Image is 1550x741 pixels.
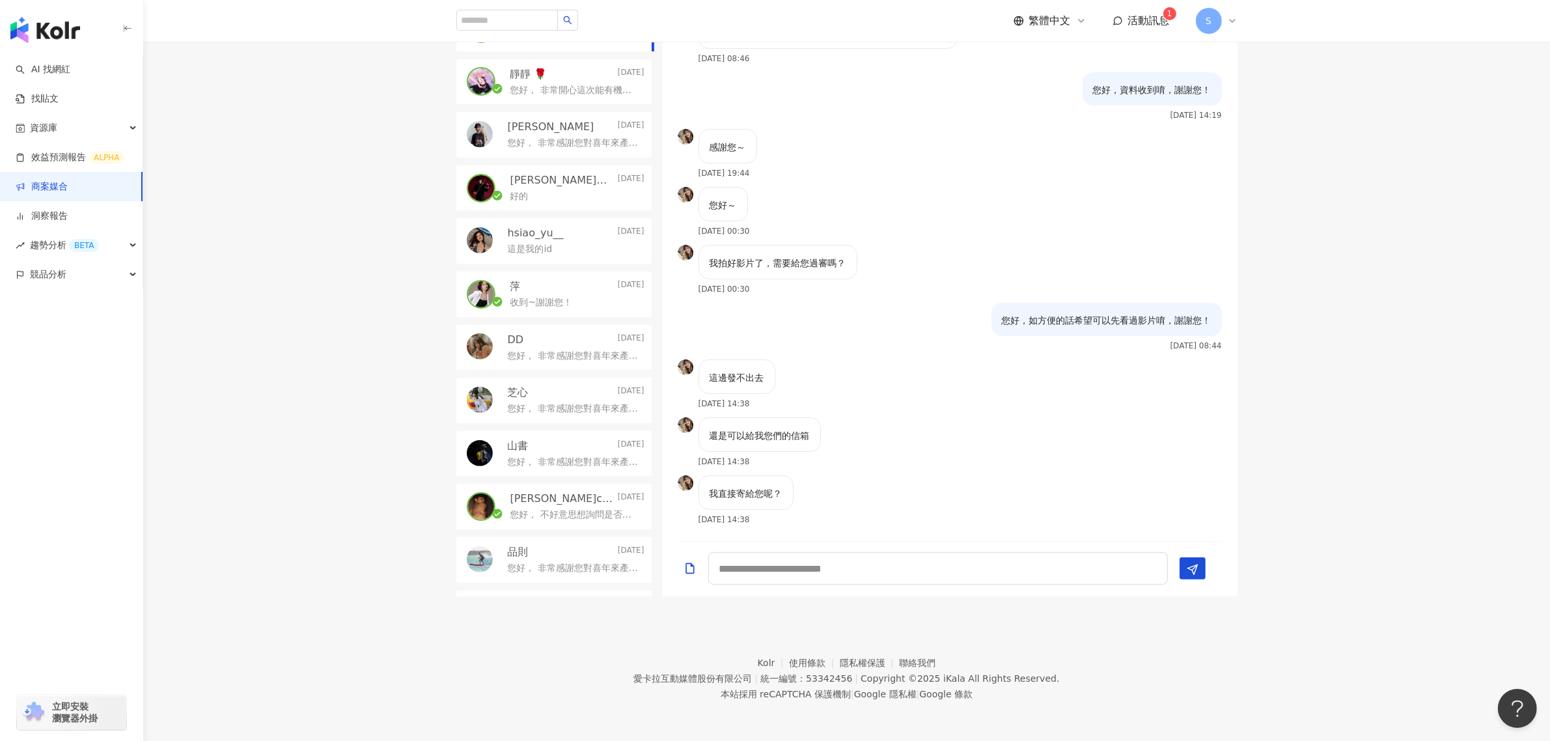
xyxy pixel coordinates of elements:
img: KOL Avatar [467,440,493,466]
p: [DATE] 00:30 [699,227,750,236]
p: [DATE] [618,120,644,134]
img: KOL Avatar [467,546,493,572]
a: Google 條款 [919,689,973,699]
img: KOL Avatar [678,359,693,375]
button: Add a file [684,553,697,583]
p: [DATE] 08:44 [1170,341,1222,350]
span: 活動訊息 [1128,14,1170,27]
p: [DATE] [618,333,644,347]
iframe: Help Scout Beacon - Open [1498,689,1537,728]
img: KOL Avatar [467,121,493,147]
div: Copyright © 2025 All Rights Reserved. [861,673,1059,684]
p: 您好， 非常感謝您對喜年來產品的支持與喜愛！經評估後，認為您的形象及發佈內容符合減糖蛋捲的產品訴求，有意願與您進行進一步的合作。 然而在確認合作前，想先與您確認是否知道此次合作為「無酬互惠」的呢... [508,137,639,150]
span: | [855,673,858,684]
span: 1 [1167,9,1172,18]
p: 還是可以給我您們的信箱 [710,428,810,443]
p: [DATE] [618,492,644,506]
span: rise [16,241,25,250]
img: KOL Avatar [678,187,693,203]
p: [DATE] 14:38 [699,515,750,524]
p: DD [508,333,524,347]
p: hsiao_yu__ [508,226,564,240]
img: KOL Avatar [678,475,693,491]
p: 您好， 非常開心這次能有機會與您合作，為安排商品寄送事宜，需再麻煩您協助確認以下資訊： 1. 收件人姓名：[PERSON_NAME]2. 收件人電話：[PHONE_NUMBER] 3. 收件人地... [510,84,639,97]
p: 山書 [508,439,529,453]
img: KOL Avatar [468,281,494,307]
a: chrome extension立即安裝 瀏覽器外掛 [17,695,126,730]
p: [DATE] [618,67,644,81]
a: iKala [943,673,965,684]
img: KOL Avatar [467,333,493,359]
a: Google 隱私權 [854,689,917,699]
p: 您好～ [710,198,737,212]
p: 我直接寄給您呢？ [710,486,782,501]
span: search [563,16,572,25]
span: | [754,673,758,684]
p: 您好， 不好意思想詢問是否有地址可以收貨呢，謝謝您！ [510,509,639,522]
span: 繁體中文 [1029,14,1071,28]
img: KOL Avatar [468,494,494,520]
p: 這是我的id [508,243,553,256]
button: Send [1180,557,1206,580]
img: KOL Avatar [467,227,493,253]
img: KOL Avatar [467,387,493,413]
a: 聯絡我們 [899,658,935,668]
p: 您好，如方便的話希望可以先看過影片唷，謝謝您！ [1002,313,1211,328]
p: [DATE] 19:44 [699,169,750,178]
img: logo [10,17,80,43]
p: 這邊發不出去 [710,370,764,385]
img: KOL Avatar [678,245,693,260]
span: | [851,689,854,699]
img: KOL Avatar [678,417,693,433]
p: [DATE] [618,545,644,559]
p: [DATE] [618,173,644,188]
div: BETA [69,239,99,252]
p: [DATE] [618,279,644,294]
span: 資源庫 [30,113,57,143]
span: | [917,689,920,699]
span: 本站採用 reCAPTCHA 保護機制 [721,686,973,702]
sup: 1 [1163,7,1176,20]
span: S [1206,14,1211,28]
img: KOL Avatar [678,129,693,145]
p: 您好， 非常感謝您對喜年來產品的支持與喜愛！經評估後，認為您的形象及發佈內容符合減糖蛋捲的產品訴求，有意願與您進行進一步的合作。 然而在確認合作前，想先與您確認是否知道此次合作為「無酬互惠」的呢... [508,402,639,415]
a: 效益預測報告ALPHA [16,151,124,164]
span: 競品分析 [30,260,66,289]
a: 商案媒合 [16,180,68,193]
p: [DATE] 14:38 [699,457,750,466]
div: 統一編號：53342456 [760,673,852,684]
p: [PERSON_NAME]ᴄʜᴇɴ [510,492,615,506]
p: [PERSON_NAME] [508,120,594,134]
p: 好的 [510,190,529,203]
span: 趨勢分析 [30,231,99,260]
p: [DATE] [618,439,644,453]
img: KOL Avatar [468,68,494,94]
p: 品則 [508,545,529,559]
a: 隱私權保護 [840,658,900,668]
p: 靜靜 🌹 [510,67,547,81]
p: 感謝您～ [710,140,746,154]
p: 您好， 非常感謝您對喜年來產品的支持與喜愛！經評估後，認為您的形象及發佈內容符合的黃紫地瓜蛋捲以及減糖蛋捲的產品訴求，有意願與您進行進一步的合作。 然而在確認合作前，想先與您確認是否知道此次合作... [508,456,639,469]
a: 使用條款 [789,658,840,668]
p: 芝心 [508,385,529,400]
p: [DATE] 08:46 [699,54,750,63]
p: 您好， 非常感謝您對喜年來產品的支持與喜愛！經評估後，認為您的形象符合85減糖蛋捲的產品訴求，有意願與您進行進一步的合作。 然而在確認合作前，想先與您確認是否知道此次合作為「無酬互惠」的呢？若確... [508,350,639,363]
p: 萍 [510,279,521,294]
p: 收到~謝謝您！ [510,296,573,309]
a: searchAI 找網紅 [16,63,70,76]
img: KOL Avatar [468,175,494,201]
span: 立即安裝 瀏覽器外掛 [52,701,98,724]
a: 洞察報告 [16,210,68,223]
p: [PERSON_NAME]｜[PERSON_NAME] [510,173,615,188]
a: 找貼文 [16,92,59,105]
p: [DATE] 14:38 [699,399,750,408]
p: [DATE] 14:19 [1170,111,1222,120]
a: Kolr [758,658,789,668]
p: 您好，資料收到唷，謝謝您！ [1093,83,1211,97]
p: 您好， 非常感謝您對喜年來產品的支持與喜愛！經評估後，認為您的形象及發佈內容符合的減糖蛋捲的產品訴求，有意願與您進行進一步的合作。 然而在確認合作前，想先與您確認是否知道此次合作為「無酬互惠」的... [508,562,639,575]
p: [DATE] 00:30 [699,285,750,294]
p: [DATE] [618,226,644,240]
p: [DATE] [618,385,644,400]
p: 我拍好影片了，需要給您過審嗎？ [710,256,846,270]
img: chrome extension [21,702,46,723]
